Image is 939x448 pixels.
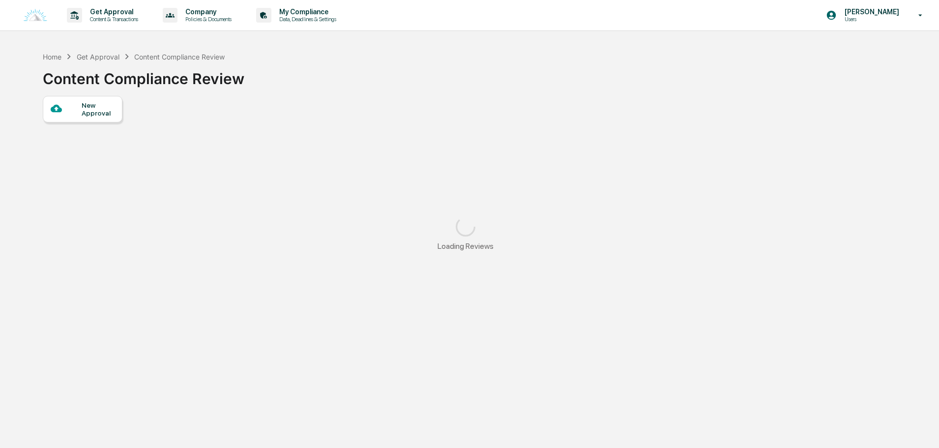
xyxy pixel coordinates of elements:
p: Data, Deadlines & Settings [271,16,341,23]
p: Policies & Documents [177,16,236,23]
div: Get Approval [77,53,119,61]
div: Content Compliance Review [134,53,225,61]
p: Users [837,16,904,23]
p: Get Approval [82,8,143,16]
div: Loading Reviews [438,241,494,251]
p: Content & Transactions [82,16,143,23]
div: New Approval [82,101,115,117]
div: Content Compliance Review [43,62,244,88]
img: logo [24,9,47,22]
p: My Compliance [271,8,341,16]
p: Company [177,8,236,16]
div: Home [43,53,61,61]
p: [PERSON_NAME] [837,8,904,16]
